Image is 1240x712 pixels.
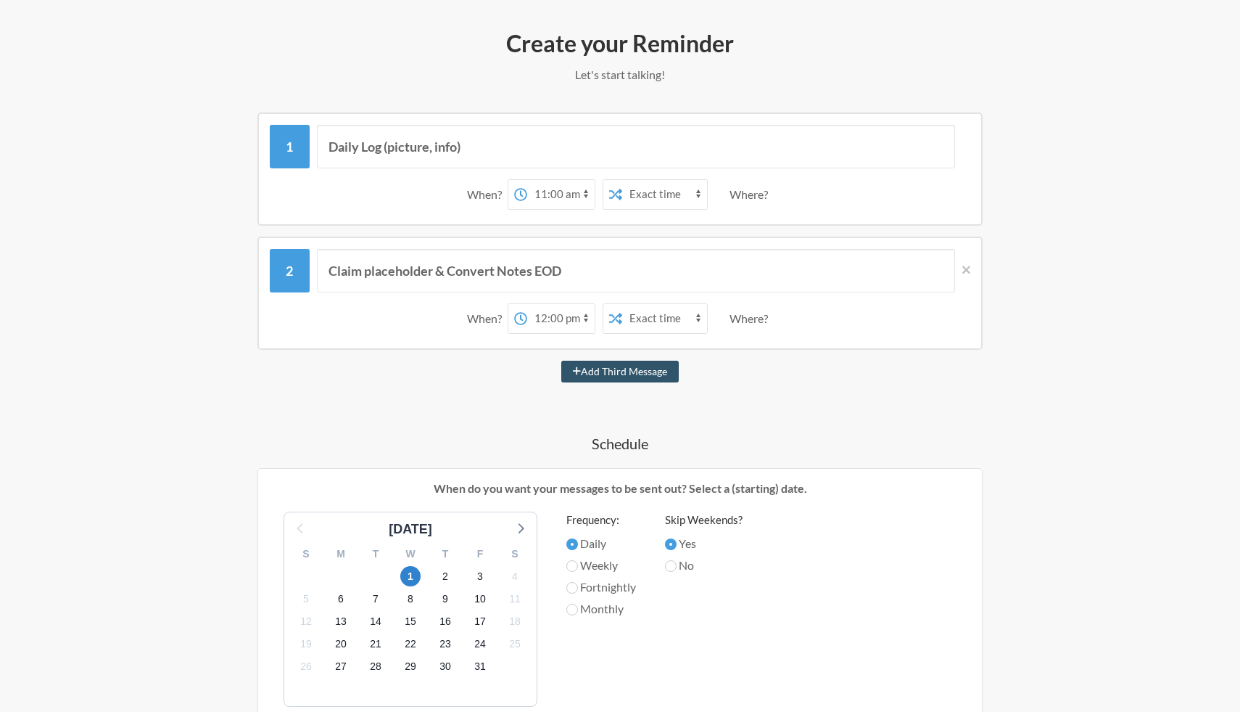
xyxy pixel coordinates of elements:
span: Wednesday, November 19, 2025 [296,634,316,655]
div: When? [467,303,508,334]
input: Yes [665,539,677,550]
span: Friday, November 7, 2025 [365,589,386,609]
div: S [497,543,532,565]
span: Monday, November 24, 2025 [470,634,490,655]
span: Friday, November 28, 2025 [365,657,386,677]
div: When? [467,179,508,210]
span: Friday, November 21, 2025 [365,634,386,655]
span: Monday, December 1, 2025 [470,657,490,677]
span: Thursday, November 20, 2025 [331,634,351,655]
span: Sunday, November 30, 2025 [435,657,455,677]
label: Skip Weekends? [665,512,743,528]
input: Monthly [566,604,578,615]
span: Monday, November 10, 2025 [470,589,490,609]
span: Tuesday, November 11, 2025 [505,589,525,609]
input: Message [317,249,956,292]
label: No [665,557,743,574]
span: Monday, November 3, 2025 [470,566,490,586]
span: Tuesday, November 25, 2025 [505,634,525,655]
span: Tuesday, November 18, 2025 [505,612,525,632]
div: [DATE] [383,520,438,539]
div: T [428,543,463,565]
label: Frequency: [566,512,636,528]
p: Let's start talking! [199,66,1041,83]
div: W [393,543,428,565]
label: Daily [566,535,636,552]
span: Tuesday, November 4, 2025 [505,566,525,586]
p: When do you want your messages to be sent out? Select a (starting) date. [269,480,971,497]
label: Yes [665,535,743,552]
input: Fortnightly [566,582,578,594]
button: Add Third Message [561,361,679,382]
label: Fortnightly [566,578,636,596]
span: Sunday, November 9, 2025 [435,589,455,609]
span: Sunday, November 16, 2025 [435,612,455,632]
div: Where? [729,179,774,210]
span: Friday, November 14, 2025 [365,612,386,632]
span: Saturday, November 15, 2025 [400,612,421,632]
h4: Schedule [199,433,1041,454]
div: S [289,543,323,565]
div: Where? [729,303,774,334]
label: Monthly [566,600,636,618]
span: Saturday, November 22, 2025 [400,634,421,655]
input: Message [317,125,956,168]
input: Weekly [566,560,578,572]
span: Saturday, November 8, 2025 [400,589,421,609]
span: Wednesday, November 12, 2025 [296,612,316,632]
span: Saturday, November 1, 2025 [400,566,421,586]
span: Thursday, November 13, 2025 [331,612,351,632]
span: Thursday, November 27, 2025 [331,657,351,677]
span: Sunday, November 2, 2025 [435,566,455,586]
h2: Create your Reminder [199,28,1041,59]
span: Saturday, November 29, 2025 [400,657,421,677]
label: Weekly [566,557,636,574]
span: Thursday, November 6, 2025 [331,589,351,609]
span: Wednesday, November 5, 2025 [296,589,316,609]
span: Sunday, November 23, 2025 [435,634,455,655]
div: M [323,543,358,565]
div: F [463,543,497,565]
input: Daily [566,539,578,550]
input: No [665,560,677,572]
span: Monday, November 17, 2025 [470,612,490,632]
span: Wednesday, November 26, 2025 [296,657,316,677]
div: T [358,543,393,565]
